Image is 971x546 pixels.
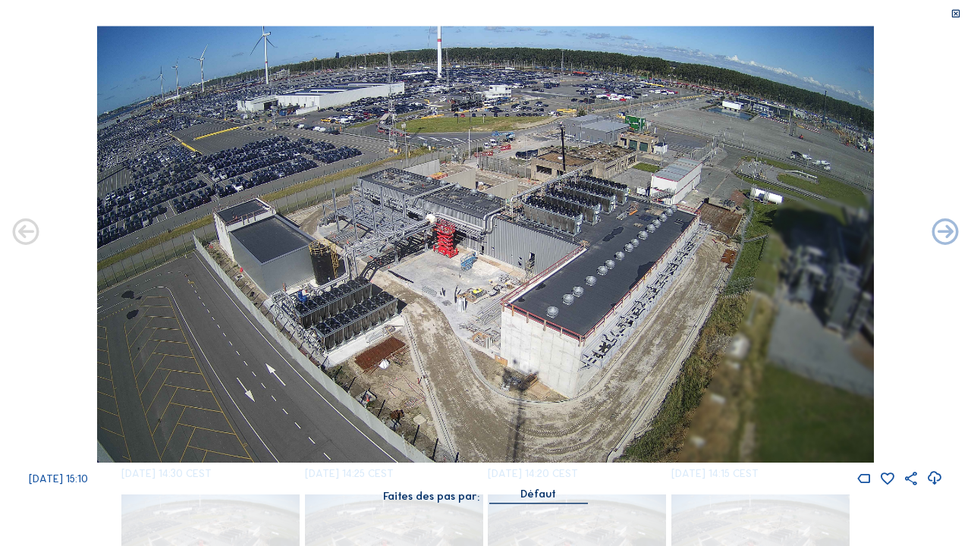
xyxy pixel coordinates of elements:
[10,217,42,249] i: Forward
[383,491,479,502] div: Faites des pas par:
[97,26,874,463] img: Image
[489,488,589,504] div: Défaut
[929,217,961,249] i: Back
[520,488,556,501] div: Défaut
[29,472,88,485] span: [DATE] 15:10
